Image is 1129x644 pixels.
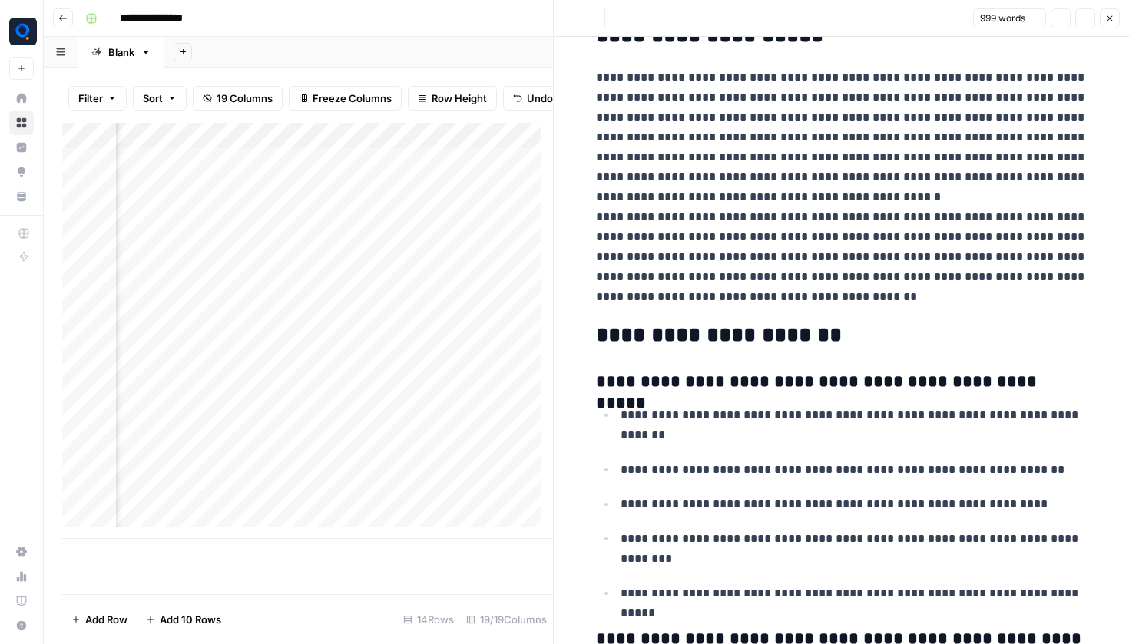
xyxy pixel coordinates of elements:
span: Add 10 Rows [160,612,221,627]
button: Sort [133,86,187,111]
span: Add Row [85,612,127,627]
button: Undo [503,86,563,111]
a: Browse [9,111,34,135]
a: Learning Hub [9,589,34,613]
span: Freeze Columns [313,91,392,106]
span: 19 Columns [217,91,273,106]
span: Filter [78,91,103,106]
a: Usage [9,564,34,589]
button: Filter [68,86,127,111]
a: Your Data [9,184,34,209]
span: 999 words [980,12,1025,25]
span: Row Height [432,91,487,106]
button: Workspace: Qubit - SEO [9,12,34,51]
button: 19 Columns [193,86,283,111]
button: Help + Support [9,613,34,638]
button: Row Height [408,86,497,111]
button: 999 words [973,8,1046,28]
button: Add Row [62,607,137,632]
a: Home [9,86,34,111]
img: Qubit - SEO Logo [9,18,37,45]
span: Sort [143,91,163,106]
div: Blank [108,45,134,60]
span: Undo [527,91,553,106]
button: Add 10 Rows [137,607,230,632]
a: Insights [9,135,34,160]
div: 19/19 Columns [460,607,553,632]
a: Blank [78,37,164,68]
button: Freeze Columns [289,86,402,111]
a: Settings [9,540,34,564]
div: 14 Rows [397,607,460,632]
a: Opportunities [9,160,34,184]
